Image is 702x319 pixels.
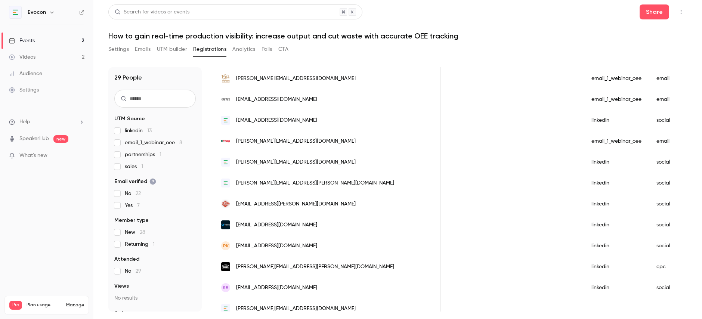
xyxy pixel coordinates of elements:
a: SpeakerHub [19,135,49,143]
div: linkedin [584,110,649,131]
div: social [649,214,695,235]
img: tsl.co.zw [221,74,230,83]
span: new [53,135,68,143]
span: 8 [179,140,182,145]
div: linkedin [584,277,649,298]
span: Member type [114,217,149,224]
span: [PERSON_NAME][EMAIL_ADDRESS][PERSON_NAME][DOMAIN_NAME] [236,263,394,271]
span: What's new [19,152,47,159]
img: panagiotopoulos.gr [221,199,230,208]
span: Returning [125,241,155,248]
div: social [649,110,695,131]
span: sb [223,284,229,291]
button: Analytics [232,43,256,55]
img: evocon.com [221,179,230,188]
span: Help [19,118,30,126]
div: email_1_webinar_oee [584,131,649,152]
span: 13 [147,128,152,133]
span: Email verified [114,178,156,185]
div: email [649,68,695,89]
span: [EMAIL_ADDRESS][DOMAIN_NAME] [236,117,317,124]
span: [EMAIL_ADDRESS][DOMAIN_NAME] [236,242,317,250]
span: Yes [125,202,140,209]
div: Events [9,37,35,44]
div: linkedin [584,214,649,235]
button: Settings [108,43,129,55]
span: No [125,190,141,197]
span: [PERSON_NAME][EMAIL_ADDRESS][DOMAIN_NAME] [236,305,356,313]
h1: How to gain real-time production visibility: increase output and cut waste with accurate OEE trac... [108,31,687,40]
h6: Evocon [28,9,46,16]
span: [EMAIL_ADDRESS][DOMAIN_NAME] [236,221,317,229]
span: linkedin [125,127,152,134]
span: 1 [160,152,161,157]
div: social [649,277,695,298]
div: linkedin [584,256,649,277]
span: Views [114,282,129,290]
h1: 29 People [114,73,142,82]
span: [EMAIL_ADDRESS][DOMAIN_NAME] [236,96,317,103]
img: tonitto.com [221,262,230,271]
img: evocon.com [221,158,230,167]
span: [PERSON_NAME][EMAIL_ADDRESS][DOMAIN_NAME] [236,158,356,166]
div: Search for videos or events [115,8,189,16]
iframe: Noticeable Trigger [75,152,84,159]
div: social [649,235,695,256]
div: linkedin [584,235,649,256]
div: email [649,89,695,110]
span: [PERSON_NAME][EMAIL_ADDRESS][PERSON_NAME][DOMAIN_NAME] [236,179,394,187]
img: viravix.com [221,220,230,229]
button: UTM builder [157,43,187,55]
div: linkedin [584,173,649,193]
button: Emails [135,43,151,55]
span: 1 [153,242,155,247]
p: No results [114,294,196,302]
button: CTA [278,43,288,55]
span: Referrer [114,309,135,317]
div: social [649,152,695,173]
span: [PERSON_NAME][EMAIL_ADDRESS][DOMAIN_NAME] [236,137,356,145]
span: 1 [141,164,143,169]
div: social [649,193,695,214]
span: Attended [114,255,139,263]
img: rieter.com [221,95,230,104]
img: evocon.com [221,304,230,313]
button: Share [640,4,669,19]
span: 22 [136,191,141,196]
span: partnerships [125,151,161,158]
span: New [125,229,145,236]
span: 29 [136,269,141,274]
div: social [649,173,695,193]
span: [EMAIL_ADDRESS][DOMAIN_NAME] [236,284,317,292]
div: email_1_webinar_oee [584,68,649,89]
span: [EMAIL_ADDRESS][PERSON_NAME][DOMAIN_NAME] [236,200,356,208]
span: sales [125,163,143,170]
img: Evocon [9,6,21,18]
span: UTM Source [114,115,145,123]
span: email_1_webinar_oee [125,139,182,146]
span: Plan usage [27,302,62,308]
button: Polls [262,43,272,55]
span: Pro [9,301,22,310]
li: help-dropdown-opener [9,118,84,126]
span: No [125,267,141,275]
span: 7 [137,203,140,208]
div: Videos [9,53,35,61]
span: PK [223,242,229,249]
div: Settings [9,86,39,94]
div: Audience [9,70,42,77]
div: linkedin [584,193,649,214]
span: [PERSON_NAME][EMAIL_ADDRESS][DOMAIN_NAME] [236,75,356,83]
button: Registrations [193,43,226,55]
div: linkedin [584,152,649,173]
img: biofungi.hu [221,137,230,146]
div: cpc [649,256,695,277]
span: 28 [140,230,145,235]
img: evocon.com [221,116,230,125]
a: Manage [66,302,84,308]
div: email_1_webinar_oee [584,89,649,110]
div: email [649,131,695,152]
